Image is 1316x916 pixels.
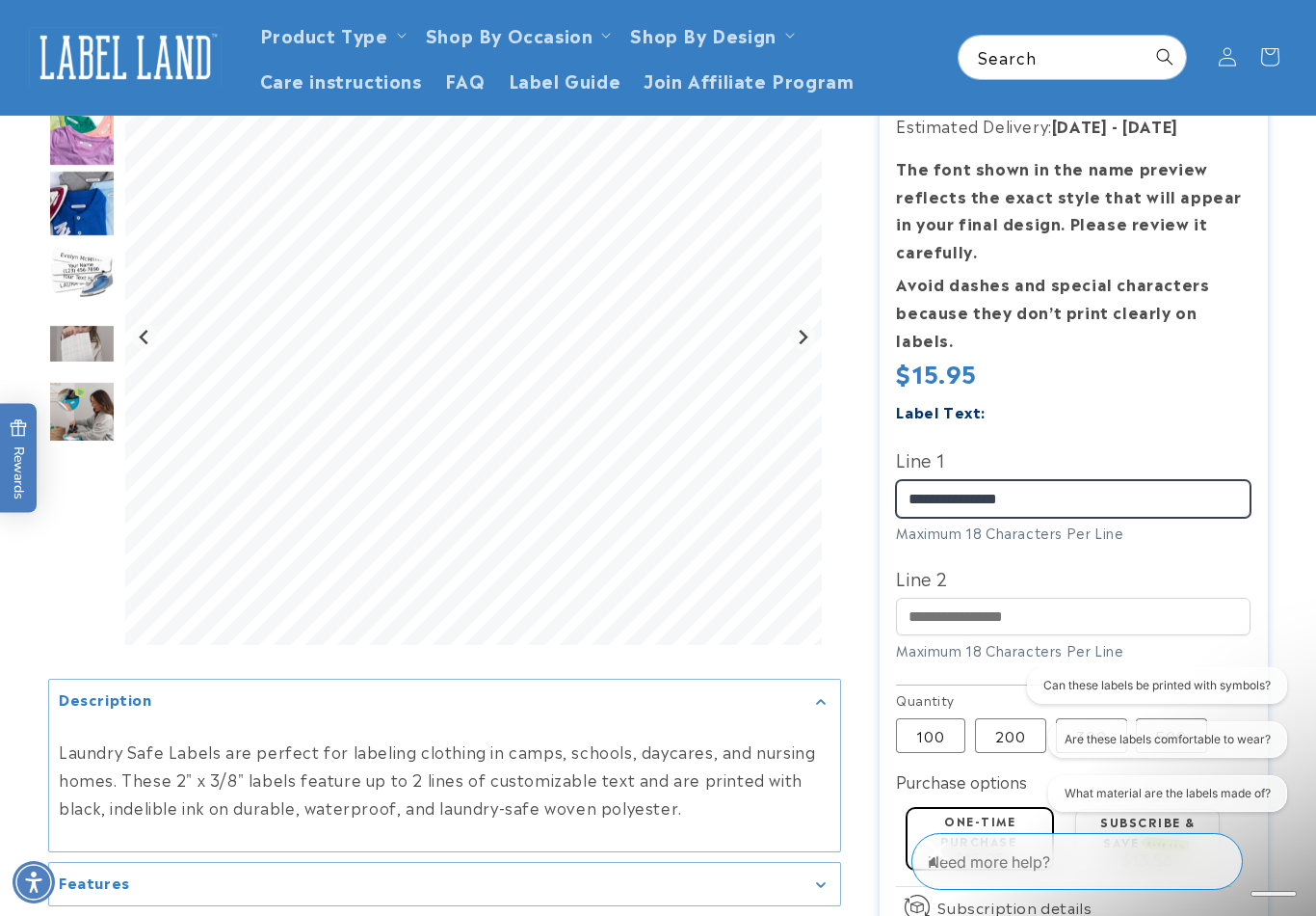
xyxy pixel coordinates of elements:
[896,640,1250,660] div: Maximum 18 Characters Per Line
[48,240,116,308] img: Iron-on name labels with an iron
[22,20,229,94] a: Label Land
[59,689,152,709] h2: Description
[48,99,116,167] div: Go to slide 2
[896,156,1242,262] strong: The font shown in the name preview reflects the exact style that will appear in your final design...
[260,21,388,47] a: Product Type
[896,112,1250,140] p: Estimated Delivery:
[896,769,1027,793] label: Purchase options
[29,27,222,87] img: Label Land
[48,381,116,448] div: Go to slide 6
[896,400,986,422] label: Label Text:
[896,444,1250,474] label: Line 1
[13,861,55,903] div: Accessibility Menu
[48,170,116,237] div: Go to slide 3
[260,68,422,91] span: Care instructions
[48,381,116,448] img: Iron-On Labels - Label Land
[48,170,116,237] img: Iron on name labels ironed to shirt collar
[249,57,434,102] a: Care instructions
[49,680,840,723] summary: Description
[48,99,116,167] img: Iron on name tags ironed to a t-shirt
[15,762,244,820] iframe: Sign Up via Text for Offers
[975,718,1046,753] label: 200
[132,324,158,350] button: Go to last slide
[790,324,816,350] button: Next slide
[1144,36,1186,78] button: Search
[896,718,965,753] label: 100
[414,12,619,57] summary: Shop By Occasion
[896,355,977,390] span: $15.95
[10,419,28,499] span: Rewards
[48,324,116,364] img: null
[249,12,414,57] summary: Product Type
[48,310,116,378] div: Go to slide 5
[619,12,802,57] summary: Shop By Design
[49,863,840,906] summary: Features
[644,68,854,91] span: Join Affiliate Program
[911,825,1297,897] iframe: Gorgias Floating Chat
[632,57,865,102] a: Join Affiliate Program
[48,240,116,308] div: Go to slide 4
[896,523,1250,543] div: Maximum 18 Characters Per Line
[509,68,621,91] span: Label Guide
[896,690,956,710] legend: Quantity
[434,57,497,102] a: FAQ
[1000,667,1297,829] iframe: Gorgias live chat conversation starters
[59,739,830,822] p: Laundry Safe Labels are perfect for labeling clothing in camps, schools, daycares, and nursing ho...
[630,21,776,47] a: Shop By Design
[1112,114,1119,137] strong: -
[896,272,1209,351] strong: Avoid dashes and special characters because they don’t print clearly on labels.
[445,68,486,91] span: FAQ
[896,562,1250,593] label: Line 2
[1122,114,1178,137] strong: [DATE]
[940,812,1016,849] label: One-time purchase
[426,23,593,45] span: Shop By Occasion
[1052,114,1108,137] strong: [DATE]
[497,57,633,102] a: Label Guide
